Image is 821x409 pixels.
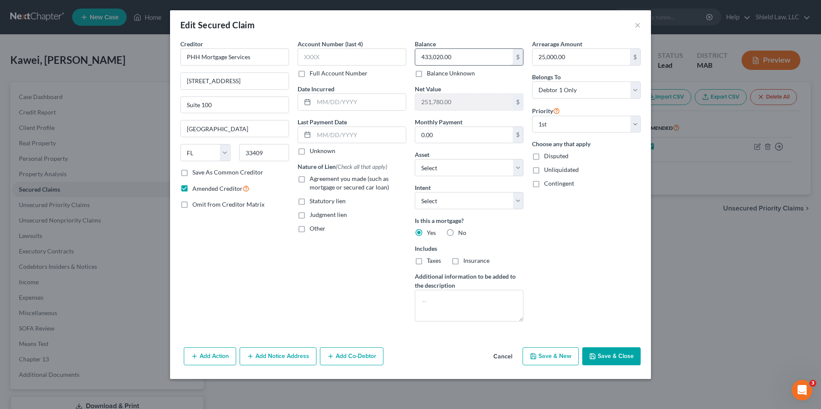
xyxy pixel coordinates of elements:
input: 0.00 [532,49,630,65]
span: Disputed [544,152,569,159]
label: Monthly Payment [415,117,462,126]
label: Last Payment Date [298,117,347,126]
span: No [458,229,466,236]
span: Creditor [180,40,203,48]
button: Add Co-Debtor [320,347,383,365]
button: Add Action [184,347,236,365]
input: Apt, Suite, etc... [181,97,289,113]
span: Yes [427,229,436,236]
label: Unknown [310,147,335,155]
input: Enter address... [181,73,289,89]
button: Cancel [487,348,519,365]
button: Save & Close [582,347,641,365]
label: Additional information to be added to the description [415,272,523,290]
span: Agreement you made (such as mortgage or secured car loan) [310,175,389,191]
label: Choose any that apply [532,139,641,148]
input: XXXX [298,48,406,66]
label: Nature of Lien [298,162,387,171]
span: 3 [809,380,816,387]
span: (Check all that apply) [336,163,387,170]
div: $ [513,49,523,65]
div: Edit Secured Claim [180,19,255,31]
label: Date Incurred [298,84,334,93]
span: Belongs To [532,73,561,81]
input: 0.00 [415,94,513,110]
span: Taxes [427,257,441,264]
span: Unliquidated [544,166,579,173]
input: MM/DD/YYYY [314,127,406,143]
label: Balance [415,39,436,48]
button: Add Notice Address [240,347,316,365]
label: Arrearage Amount [532,39,582,48]
input: MM/DD/YYYY [314,94,406,110]
button: × [635,20,641,30]
label: Balance Unknown [427,69,475,78]
label: Priority [532,105,560,116]
input: 0.00 [415,127,513,143]
span: Judgment lien [310,211,347,218]
label: Net Value [415,84,441,93]
label: Is this a mortgage? [415,216,523,225]
input: Enter city... [181,120,289,137]
label: Account Number (last 4) [298,39,363,48]
span: Omit from Creditor Matrix [192,201,265,208]
label: Save As Common Creditor [192,168,263,177]
span: Contingent [544,180,574,187]
label: Includes [415,244,523,253]
div: $ [513,94,523,110]
span: Amended Creditor [192,185,243,192]
button: Save & New [523,347,579,365]
label: Full Account Number [310,69,368,78]
input: Search creditor by name... [180,48,289,66]
label: Intent [415,183,431,192]
span: Insurance [463,257,490,264]
span: Asset [415,151,429,158]
input: Enter zip... [239,144,289,161]
span: Other [310,225,325,232]
div: $ [513,127,523,143]
iframe: Intercom live chat [792,380,812,400]
span: Statutory lien [310,197,346,204]
input: 0.00 [415,49,513,65]
div: $ [630,49,640,65]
